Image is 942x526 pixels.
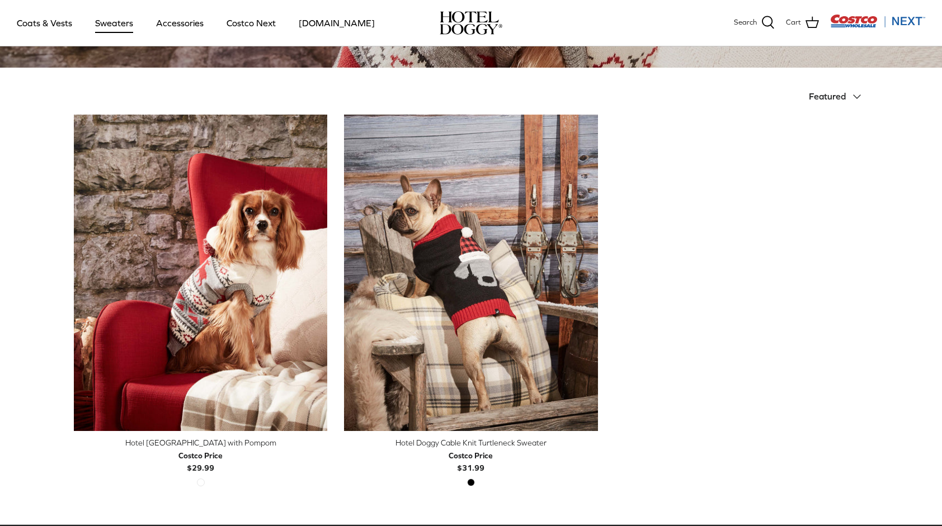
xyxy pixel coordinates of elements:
div: Costco Price [449,449,493,462]
span: Cart [786,17,801,29]
a: Coats & Vests [7,4,82,42]
a: Visit Costco Next [830,21,925,30]
button: Featured [809,84,868,109]
div: Hotel Doggy Cable Knit Turtleneck Sweater [344,437,597,449]
a: [DOMAIN_NAME] [289,4,385,42]
div: Hotel [GEOGRAPHIC_DATA] with Pompom [74,437,327,449]
a: Cart [786,16,819,30]
img: hoteldoggycom [440,11,502,35]
b: $31.99 [449,449,493,472]
b: $29.99 [178,449,223,472]
img: Costco Next [830,14,925,28]
a: Search [734,16,775,30]
a: Hotel Doggy Fair Isle Sweater with Pompom [74,115,327,432]
a: Hotel Doggy Cable Knit Turtleneck Sweater [344,115,597,432]
a: hoteldoggy.com hoteldoggycom [440,11,502,35]
a: Accessories [146,4,214,42]
a: Hotel Doggy Cable Knit Turtleneck Sweater Costco Price$31.99 [344,437,597,474]
a: Sweaters [85,4,143,42]
span: Featured [809,91,846,101]
span: Search [734,17,757,29]
div: Costco Price [178,449,223,462]
a: Costco Next [216,4,286,42]
a: Hotel [GEOGRAPHIC_DATA] with Pompom Costco Price$29.99 [74,437,327,474]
